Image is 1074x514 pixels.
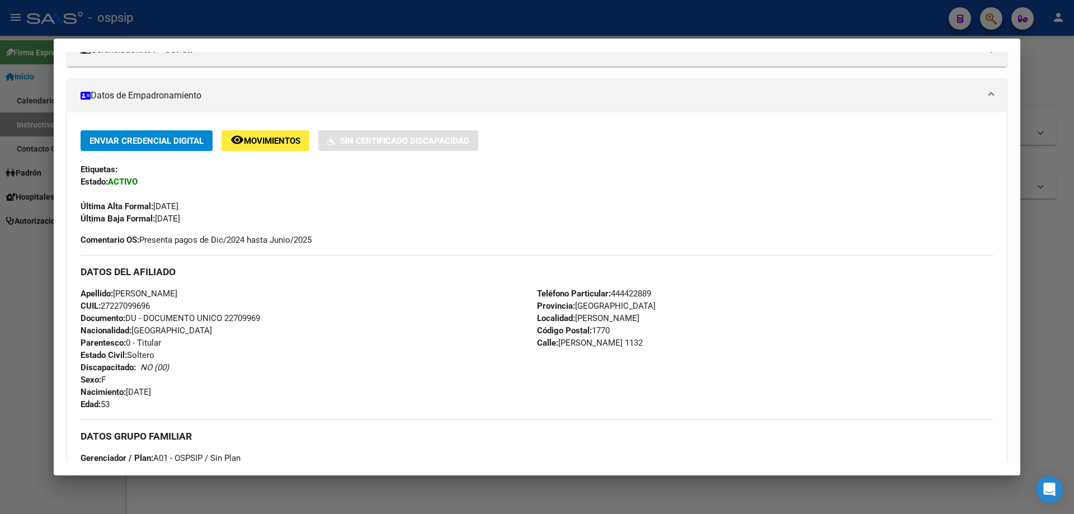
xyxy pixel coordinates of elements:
[81,234,312,246] span: Presenta pagos de Dic/2024 hasta Junio/2025
[81,289,113,299] strong: Apellido:
[537,338,643,348] span: [PERSON_NAME] 1132
[537,289,611,299] strong: Teléfono Particular:
[81,350,154,360] span: Soltero
[81,453,153,463] strong: Gerenciador / Plan:
[81,164,117,175] strong: Etiquetas:
[81,430,993,442] h3: DATOS GRUPO FAMILIAR
[340,136,469,146] span: Sin Certificado Discapacidad
[318,130,478,151] button: Sin Certificado Discapacidad
[81,399,110,409] span: 53
[81,130,213,151] button: Enviar Credencial Digital
[81,89,980,102] mat-panel-title: Datos de Empadronamiento
[81,399,101,409] strong: Edad:
[81,338,126,348] strong: Parentesco:
[537,313,575,323] strong: Localidad:
[537,338,558,348] strong: Calle:
[81,289,177,299] span: [PERSON_NAME]
[244,136,300,146] span: Movimientos
[81,338,161,348] span: 0 - Titular
[108,177,138,187] strong: ACTIVO
[81,301,150,311] span: 27227099696
[537,326,592,336] strong: Código Postal:
[222,130,309,151] button: Movimientos
[81,214,180,224] span: [DATE]
[81,177,108,187] strong: Estado:
[81,313,125,323] strong: Documento:
[81,453,241,463] span: A01 - OSPSIP / Sin Plan
[81,326,212,336] span: [GEOGRAPHIC_DATA]
[537,313,639,323] span: [PERSON_NAME]
[81,387,126,397] strong: Nacimiento:
[89,136,204,146] span: Enviar Credencial Digital
[81,362,136,372] strong: Discapacitado:
[81,350,127,360] strong: Estado Civil:
[81,201,153,211] strong: Última Alta Formal:
[81,326,131,336] strong: Nacionalidad:
[81,375,106,385] span: F
[81,214,155,224] strong: Última Baja Formal:
[81,375,101,385] strong: Sexo:
[81,266,993,278] h3: DATOS DEL AFILIADO
[537,289,651,299] span: 444422889
[81,235,139,245] strong: Comentario OS:
[537,326,610,336] span: 1770
[81,301,101,311] strong: CUIL:
[81,313,260,323] span: DU - DOCUMENTO UNICO 22709969
[1036,476,1063,503] div: Open Intercom Messenger
[81,387,151,397] span: [DATE]
[537,301,575,311] strong: Provincia:
[140,362,169,372] i: NO (00)
[230,133,244,147] mat-icon: remove_red_eye
[81,201,178,211] span: [DATE]
[67,79,1007,112] mat-expansion-panel-header: Datos de Empadronamiento
[537,301,656,311] span: [GEOGRAPHIC_DATA]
